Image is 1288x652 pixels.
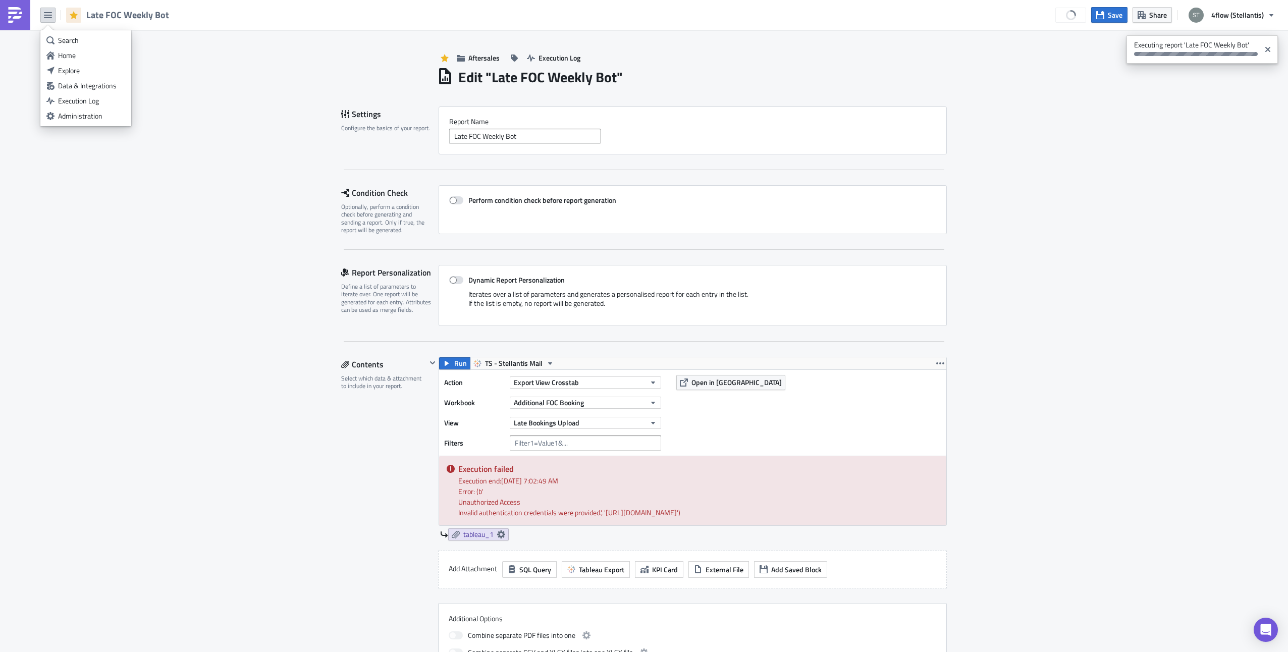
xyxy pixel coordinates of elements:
[454,357,467,369] span: Run
[468,629,575,641] span: Combine separate PDF files into one
[58,50,125,61] div: Home
[468,195,616,205] strong: Perform condition check before report generation
[1149,10,1167,20] span: Share
[458,475,939,486] div: Execution end: [DATE] 7:02:49 AM
[463,530,494,539] span: tableau_1
[458,486,939,518] div: Error: (b' ', '[URL][DOMAIN_NAME]')
[652,564,678,575] span: KPI Card
[519,564,551,575] span: SQL Query
[510,417,661,429] button: Late Bookings Upload
[1108,10,1122,20] span: Save
[468,275,565,285] strong: Dynamic Report Personalization
[1211,10,1264,20] span: 4flow (Stellantis)
[510,376,661,389] button: Export View Crosstab
[341,124,432,132] div: Configure the basics of your report.
[341,185,439,200] div: Condition Check
[1188,7,1205,24] img: Avatar
[562,561,630,578] button: Tableau Export
[510,436,661,451] input: Filter1=Value1&...
[448,528,509,540] a: tableau_1
[676,375,785,390] button: Open in [GEOGRAPHIC_DATA]
[1133,7,1172,23] button: Share
[58,96,125,106] div: Execution Log
[341,283,432,314] div: Define a list of parameters to iterate over. One report will be generated for each entry. Attribu...
[341,203,432,234] div: Optionally, perform a condition check before generating and sending a report. Only if true, the r...
[444,375,505,390] label: Action
[691,377,782,388] span: Open in [GEOGRAPHIC_DATA]
[635,561,683,578] button: KPI Card
[754,561,827,578] button: Add Saved Block
[1260,38,1275,61] button: Close
[510,397,661,409] button: Additional FOC Booking
[7,7,23,23] img: PushMetrics
[514,397,584,408] span: Additional FOC Booking
[449,561,497,576] label: Add Attachment
[58,81,125,91] div: Data & Integrations
[468,52,500,63] span: Aftersales
[444,436,505,451] label: Filters
[579,564,624,575] span: Tableau Export
[341,374,426,390] div: Select which data & attachment to include in your report.
[514,377,579,388] span: Export View Crosstab
[452,50,505,66] button: Aftersales
[771,564,822,575] span: Add Saved Block
[426,357,439,369] button: Hide content
[341,357,426,372] div: Contents
[485,357,543,369] span: TS - Stellantis Mail
[470,357,558,369] button: TS - Stellantis Mail
[502,561,557,578] button: SQL Query
[449,290,936,315] div: Iterates over a list of parameters and generates a personalised report for each entry in the list...
[1183,4,1280,26] button: 4flow (Stellantis)
[58,66,125,76] div: Explore
[458,68,623,86] h1: Edit " Late FOC Weekly Bot "
[439,357,470,369] button: Run
[444,415,505,430] label: View
[458,465,939,473] h5: Execution failed
[688,561,749,578] button: External File
[449,614,936,623] label: Additional Options
[449,117,936,126] label: Report Nam﻿e
[706,564,743,575] span: External File
[1126,35,1260,61] span: Executing report 'Late FOC Weekly Bot'
[1254,618,1278,642] div: Open Intercom Messenger
[1091,7,1128,23] button: Save
[444,395,505,410] label: Workbook
[514,417,579,428] span: Late Bookings Upload
[58,35,125,45] div: Search
[458,497,939,507] summary: Unauthorized Access
[4,4,482,12] body: Rich Text Area. Press ALT-0 for help.
[522,50,585,66] button: Execution Log
[341,106,439,122] div: Settings
[539,52,580,63] span: Execution Log
[341,265,439,280] div: Report Personalization
[86,9,170,21] span: Late FOC Weekly Bot
[58,111,125,121] div: Administration
[458,507,601,518] detail: Invalid authentication credentials were provided.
